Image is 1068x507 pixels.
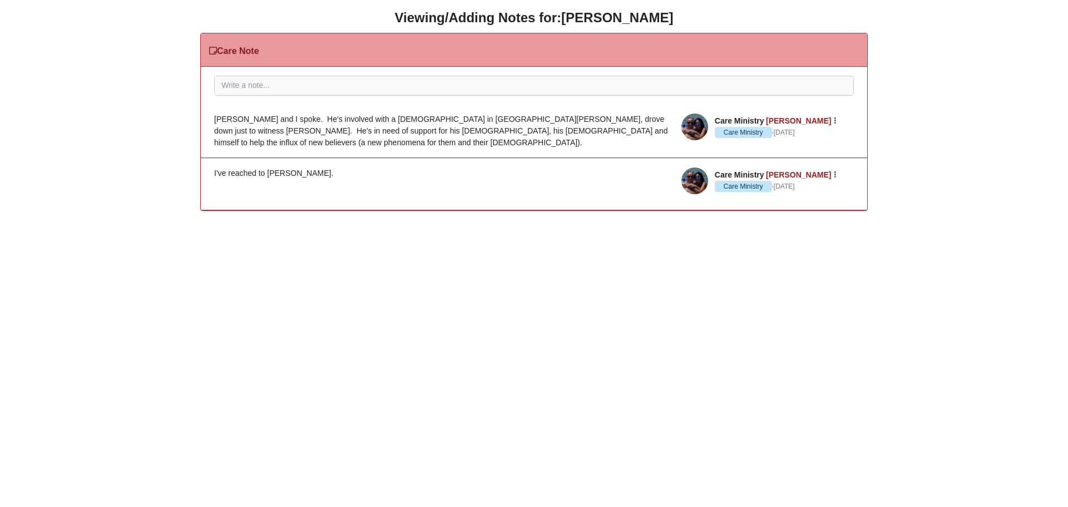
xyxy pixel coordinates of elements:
[715,181,772,192] span: Care Ministry
[766,116,831,125] a: [PERSON_NAME]
[8,10,1060,26] h3: Viewing/Adding Notes for:
[774,129,795,136] time: October 12, 2025, 2:46 PM
[561,10,673,25] strong: [PERSON_NAME]
[774,127,795,137] a: [DATE]
[209,46,259,56] h3: Care Note
[715,116,764,125] span: Care Ministry
[715,181,774,192] span: ·
[214,114,854,149] div: [PERSON_NAME] and I spoke. He's involved with a [DEMOGRAPHIC_DATA] in [GEOGRAPHIC_DATA][PERSON_NA...
[774,181,795,191] a: [DATE]
[715,127,772,138] span: Care Ministry
[774,183,795,190] time: October 11, 2025, 2:26 PM
[681,114,708,140] img: Erik Hekkert
[715,170,764,179] span: Care Ministry
[715,127,774,138] span: ·
[681,168,708,194] img: Erik Hekkert
[214,168,854,179] div: I've reached to [PERSON_NAME].
[766,170,831,179] a: [PERSON_NAME]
